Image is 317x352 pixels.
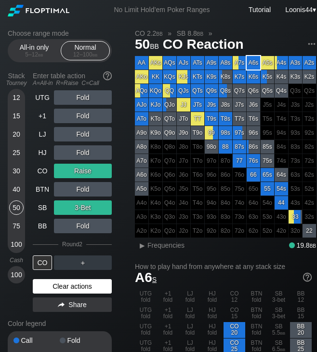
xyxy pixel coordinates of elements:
[4,80,29,86] div: Tourney
[233,140,246,154] div: 87s
[205,56,218,70] div: A9s
[149,224,162,238] div: 100% fold in prior round
[203,29,217,37] span: »
[9,164,24,178] div: 30
[233,224,246,238] div: 100% fold in prior round
[201,322,223,338] div: HJ fold
[33,164,52,178] div: CO
[219,182,232,196] div: 100% fold in prior round
[8,316,112,331] div: Color legend
[179,289,201,305] div: LJ fold
[163,112,176,126] div: QTo
[275,140,288,154] div: 100% fold in prior round
[303,196,316,210] div: 100% fold in prior round
[205,98,218,112] div: J9s
[275,112,288,126] div: 100% fold in prior round
[191,56,204,70] div: ATs
[290,322,312,338] div: BB 20
[246,306,267,322] div: BTN fold
[246,322,267,338] div: BTN fold
[135,126,148,140] div: A9o
[54,182,112,197] div: Fold
[9,90,24,105] div: 12
[246,289,267,305] div: BTN fold
[285,6,313,14] span: Loonis44
[177,224,190,238] div: 100% fold in prior round
[224,322,245,338] div: CO 20
[261,126,274,140] div: 100% fold in prior round
[156,29,162,37] span: bb
[205,126,218,140] div: 99
[136,239,148,251] div: ▸
[261,56,274,70] div: A5s
[8,5,69,16] img: Floptimal logo
[289,98,302,112] div: 100% fold in prior round
[289,210,302,224] div: 33
[135,98,148,112] div: AJo
[249,6,271,14] a: Tutorial
[163,29,177,37] span: »
[177,210,190,224] div: 100% fold in prior round
[233,168,246,182] div: 100% fold in prior round
[12,42,56,60] div: All-in only
[219,196,232,210] div: 100% fold in prior round
[54,127,112,141] div: Fold
[33,68,112,90] div: Enter table action
[177,126,190,140] div: J9o
[268,289,290,305] div: SB 3-bet
[191,126,204,140] div: T9o
[290,306,312,322] div: BB 15
[4,257,29,264] div: Cash
[177,154,190,168] div: 100% fold in prior round
[58,302,65,308] img: share.864f2f62.svg
[9,268,24,282] div: 100
[289,70,302,84] div: K3s
[261,196,274,210] div: 100% fold in prior round
[219,98,232,112] div: J8s
[191,210,204,224] div: 100% fold in prior round
[149,84,162,98] div: KQo
[177,112,190,126] div: JTo
[289,84,302,98] div: 100% fold in prior round
[219,210,232,224] div: 100% fold in prior round
[191,168,204,182] div: 100% fold in prior round
[280,329,286,336] span: bb
[133,37,160,53] span: 50
[149,154,162,168] div: 100% fold in prior round
[205,84,218,98] div: Q9s
[102,70,113,81] img: help.32db89a4.svg
[63,42,107,60] div: Normal
[261,70,274,84] div: K5s
[303,112,316,126] div: 100% fold in prior round
[290,289,312,305] div: BB 12
[275,84,288,98] div: Q4s
[179,306,201,322] div: LJ fold
[233,98,246,112] div: J7s
[261,98,274,112] div: 100% fold in prior round
[163,140,176,154] div: 100% fold in prior round
[247,210,260,224] div: 100% fold in prior round
[205,140,218,154] div: 98o
[135,289,157,305] div: UTG fold
[205,154,218,168] div: 100% fold in prior round
[157,322,179,338] div: +1 fold
[9,109,24,123] div: 15
[268,322,290,338] div: SB 5.5
[150,40,159,51] span: bb
[303,56,316,70] div: A2s
[268,306,290,322] div: SB 3-bet
[149,56,162,70] div: AKs
[135,182,148,196] div: A5o
[303,140,316,154] div: 100% fold in prior round
[133,29,164,38] span: CO 2.2
[247,56,260,70] div: A6s
[54,90,112,105] div: Fold
[33,219,52,233] div: BB
[247,98,260,112] div: J6s
[233,196,246,210] div: 100% fold in prior round
[219,70,232,84] div: K8s
[33,279,112,294] div: Clear actions
[33,127,52,141] div: LJ
[177,140,190,154] div: 100% fold in prior round
[149,126,162,140] div: K9o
